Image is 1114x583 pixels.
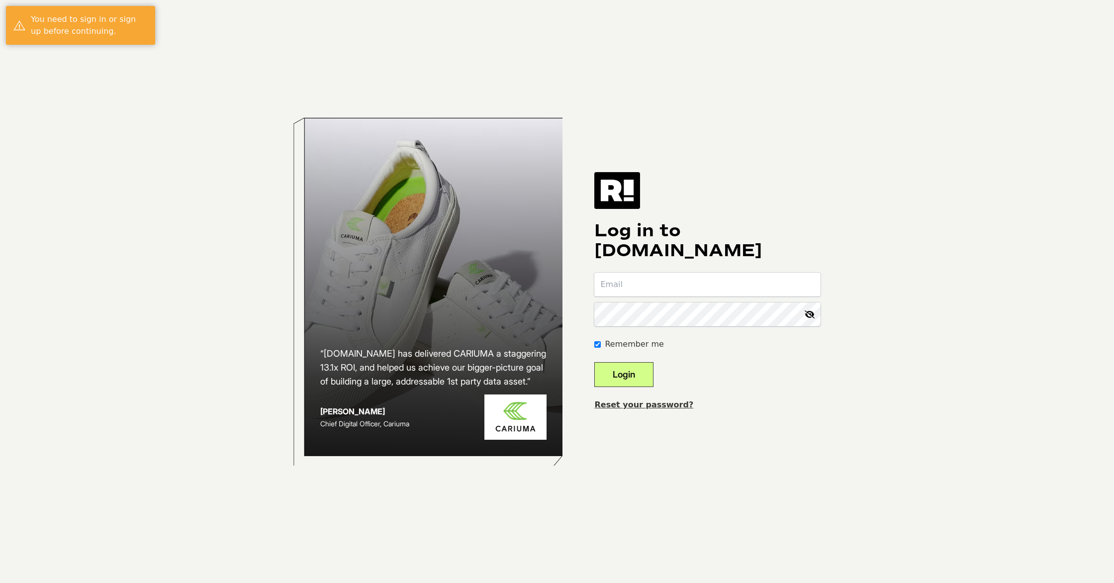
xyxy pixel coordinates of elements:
[605,338,663,350] label: Remember me
[594,273,821,296] input: Email
[31,13,148,37] div: You need to sign in or sign up before continuing.
[484,394,547,440] img: Cariuma
[320,419,409,428] span: Chief Digital Officer, Cariuma
[594,221,821,261] h1: Log in to [DOMAIN_NAME]
[320,347,547,389] h2: “[DOMAIN_NAME] has delivered CARIUMA a staggering 13.1x ROI, and helped us achieve our bigger-pic...
[594,362,653,387] button: Login
[594,400,693,409] a: Reset your password?
[594,172,640,209] img: Retention.com
[320,406,385,416] strong: [PERSON_NAME]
